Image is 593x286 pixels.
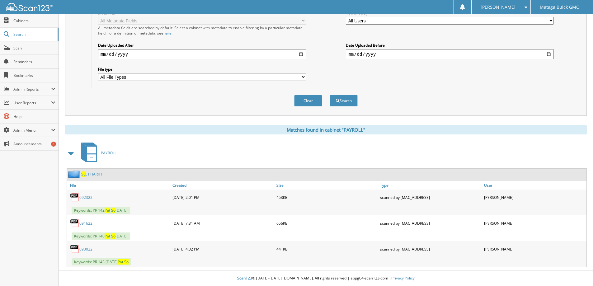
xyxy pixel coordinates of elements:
[59,271,593,286] div: © [DATE]-[DATE] [DOMAIN_NAME]. All rights reserved | appg04-scan123-com |
[13,128,51,133] span: Admin Menu
[79,195,92,200] a: 092322
[98,25,306,36] div: All metadata fields are searched by default. Select a cabinet with metadata to enable filtering b...
[111,233,115,239] span: So
[79,221,92,226] a: 091622
[72,207,130,214] span: Keywords: PR 142 [DATE]
[124,259,129,265] span: So
[275,191,379,204] div: 453KB
[482,191,586,204] div: [PERSON_NAME]
[379,181,482,190] a: Type
[72,258,131,265] span: Keywords: PR 143 [DATE]
[13,18,55,23] span: Cabinets
[101,150,116,156] span: PAYROLL
[13,87,51,92] span: Admin Reports
[171,191,275,204] div: [DATE] 2:01 PM
[482,243,586,255] div: [PERSON_NAME]
[98,49,306,59] input: start
[275,181,379,190] a: Size
[81,171,86,177] span: SO
[391,275,415,281] a: Privacy Policy
[105,208,110,213] span: Pat
[346,49,554,59] input: end
[79,246,92,252] a: 093022
[65,125,587,134] div: Matches found in cabinet "PAYROLL"
[78,141,116,165] a: PAYROLL
[171,181,275,190] a: Created
[98,67,306,72] label: File type
[346,43,554,48] label: Date Uploaded Before
[70,244,79,254] img: PDF.png
[70,193,79,202] img: PDF.png
[81,171,104,177] a: SO, PHARITH
[13,100,51,105] span: User Reports
[540,5,579,9] span: Mataga Buick GMC
[72,232,130,240] span: Keywords: PR 140 [DATE]
[51,142,56,147] div: 6
[379,217,482,229] div: scanned by [MAC_ADDRESS]
[13,45,55,51] span: Scan
[13,73,55,78] span: Bookmarks
[13,32,54,37] span: Search
[13,59,55,64] span: Reminders
[67,181,171,190] a: File
[163,30,172,36] a: here
[111,208,115,213] span: So
[68,170,81,178] img: folder2.png
[13,141,55,147] span: Announcements
[379,191,482,204] div: scanned by [MAC_ADDRESS]
[171,243,275,255] div: [DATE] 4:02 PM
[481,5,515,9] span: [PERSON_NAME]
[482,217,586,229] div: [PERSON_NAME]
[70,218,79,228] img: PDF.png
[294,95,322,106] button: Clear
[275,243,379,255] div: 441KB
[330,95,358,106] button: Search
[482,181,586,190] a: User
[98,43,306,48] label: Date Uploaded After
[171,217,275,229] div: [DATE] 7:31 AM
[6,3,53,11] img: scan123-logo-white.svg
[275,217,379,229] div: 656KB
[379,243,482,255] div: scanned by [MAC_ADDRESS]
[237,275,252,281] span: Scan123
[105,233,110,239] span: Pat
[562,256,593,286] iframe: Chat Widget
[13,114,55,119] span: Help
[118,259,123,265] span: Pat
